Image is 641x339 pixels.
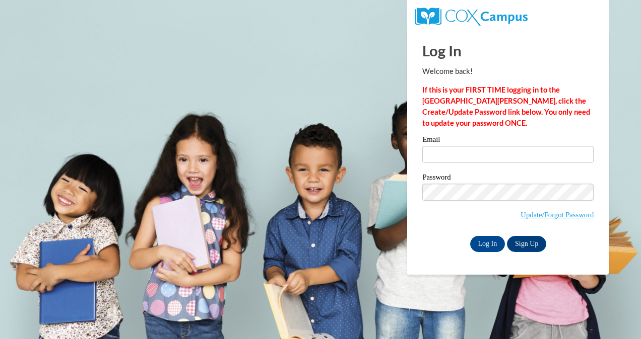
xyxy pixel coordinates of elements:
strong: If this is your FIRST TIME logging in to the [GEOGRAPHIC_DATA][PERSON_NAME], click the Create/Upd... [422,86,590,127]
label: Email [422,136,594,146]
p: Welcome back! [422,66,594,77]
img: COX Campus [415,8,527,26]
a: Sign Up [507,236,546,252]
input: Log In [470,236,505,252]
a: COX Campus [415,12,527,20]
h1: Log In [422,40,594,61]
label: Password [422,174,594,184]
a: Update/Forgot Password [521,211,594,219]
